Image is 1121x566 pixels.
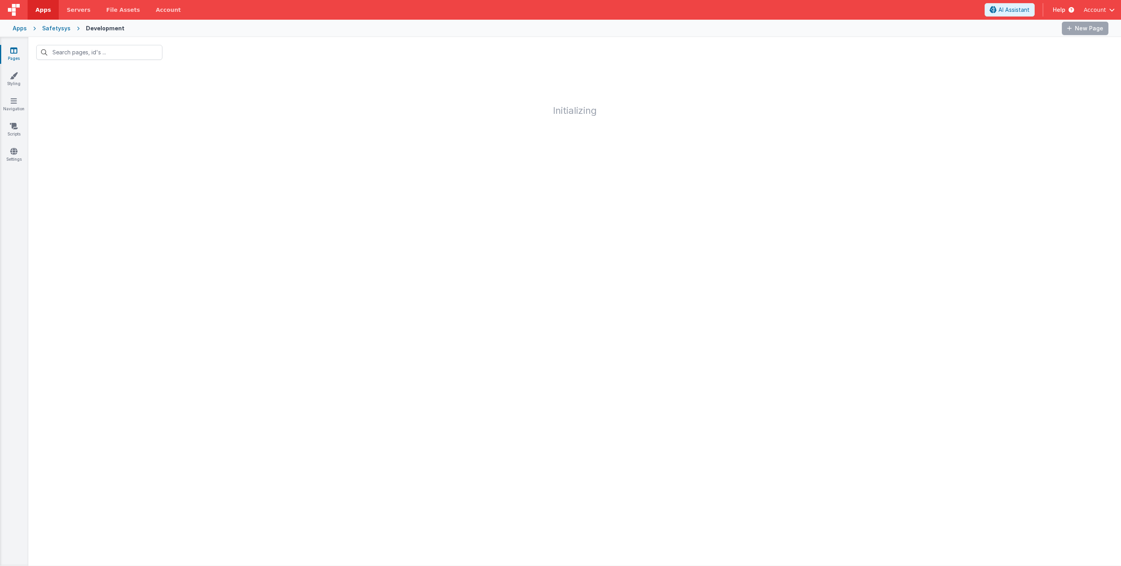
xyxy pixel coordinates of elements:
div: Apps [13,24,27,32]
span: AI Assistant [998,6,1030,14]
h1: Initializing [28,68,1121,116]
span: Help [1053,6,1065,14]
span: File Assets [106,6,140,14]
span: Account [1084,6,1106,14]
span: Servers [67,6,90,14]
button: New Page [1062,22,1108,35]
input: Search pages, id's ... [36,45,162,60]
div: Development [86,24,125,32]
span: Apps [35,6,51,14]
div: Safetysys [42,24,71,32]
button: AI Assistant [985,3,1035,17]
button: Account [1084,6,1115,14]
